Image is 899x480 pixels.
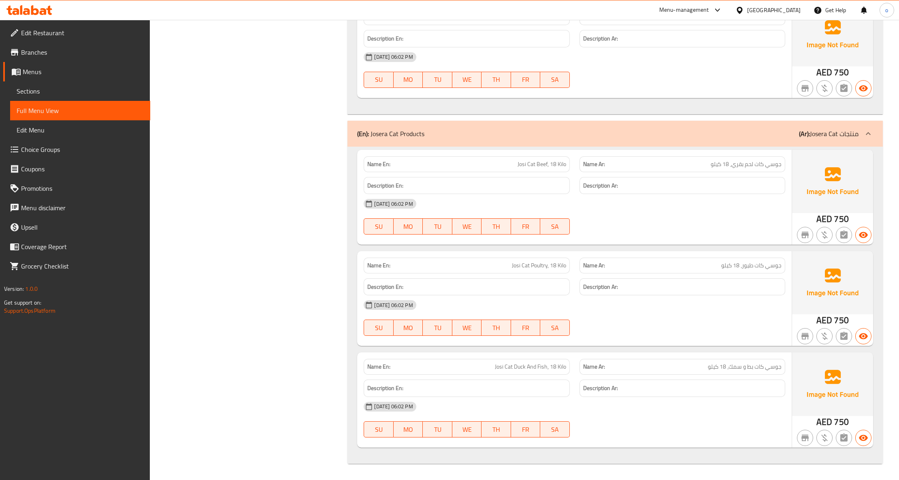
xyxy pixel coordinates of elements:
span: SU [367,322,390,334]
span: [DATE] 06:02 PM [371,200,416,208]
img: Ae5nvW7+0k+MAAAAAElFTkSuQmCC [792,3,873,66]
button: TH [481,320,511,336]
span: TU [426,424,449,435]
span: SU [367,221,390,233]
span: MO [397,74,420,85]
span: Promotions [21,183,144,193]
span: ويلبن، 15 كيلو [749,13,782,21]
a: Full Menu View [10,101,150,120]
strong: Name Ar: [583,13,605,21]
div: (En): Josera Cat Products(Ar):Josera Cat منتجات [347,121,882,147]
button: SA [540,320,569,336]
span: TU [426,322,449,334]
a: Coupons [3,159,150,179]
a: Branches [3,43,150,62]
div: [GEOGRAPHIC_DATA] [747,6,801,15]
span: SA [543,322,566,334]
span: Edit Menu [17,125,144,135]
span: Wilben, 15 Kilo [531,13,566,21]
button: Not branch specific item [797,328,813,344]
button: Not branch specific item [797,227,813,243]
button: TU [423,421,452,437]
span: WE [456,322,478,334]
span: 750 [834,312,848,328]
button: Purchased item [816,80,833,96]
button: WE [452,421,481,437]
span: Sections [17,86,144,96]
span: Upsell [21,222,144,232]
a: Menu disclaimer [3,198,150,218]
button: SU [364,218,393,235]
div: Menu-management [659,5,709,15]
button: Purchased item [816,227,833,243]
span: جوسي كات لحم بقري، 18 كيلو [711,160,782,169]
span: Menus [23,67,144,77]
strong: Description Ar: [583,34,618,44]
span: MO [397,221,420,233]
span: Coverage Report [21,242,144,252]
button: SA [540,218,569,235]
button: SU [364,72,393,88]
button: MO [394,218,423,235]
span: SA [543,74,566,85]
img: Ae5nvW7+0k+MAAAAAElFTkSuQmCC [792,251,873,314]
button: WE [452,72,481,88]
span: TH [485,74,507,85]
button: Not has choices [836,80,852,96]
strong: Name En: [367,363,390,371]
span: FR [514,74,537,85]
a: Upsell [3,218,150,237]
button: TH [481,218,511,235]
span: WE [456,221,478,233]
button: TU [423,320,452,336]
button: WE [452,218,481,235]
span: FR [514,322,537,334]
span: Coupons [21,164,144,174]
span: FR [514,424,537,435]
span: Menu disclaimer [21,203,144,213]
button: Not branch specific item [797,80,813,96]
span: TH [485,221,507,233]
button: Available [855,80,871,96]
p: Josera Cat منتجات [799,129,859,139]
button: MO [394,320,423,336]
button: FR [511,320,540,336]
strong: Name En: [367,160,390,169]
span: WE [456,424,478,435]
a: Menus [3,62,150,81]
p: Josera Cat Products [357,129,424,139]
a: Edit Restaurant [3,23,150,43]
span: SA [543,221,566,233]
span: [DATE] 06:02 PM [371,53,416,61]
span: AED [816,414,832,430]
a: Grocery Checklist [3,256,150,276]
span: TH [485,322,507,334]
span: TU [426,221,449,233]
span: Branches [21,47,144,57]
span: Josi Cat Beef, 18 Kilo [518,160,566,169]
span: جوسي كات بط و سمك، 18 كيلو [708,363,782,371]
button: TU [423,72,452,88]
span: AED [816,312,832,328]
span: AED [816,64,832,80]
button: WE [452,320,481,336]
strong: Name En: [367,261,390,270]
span: Josi Cat Duck And Fish, 18 Kilo [495,363,566,371]
a: Promotions [3,179,150,198]
a: Choice Groups [3,140,150,159]
button: Available [855,227,871,243]
button: FR [511,72,540,88]
span: 750 [834,414,848,430]
span: 750 [834,64,848,80]
span: [DATE] 06:02 PM [371,301,416,309]
strong: Description Ar: [583,383,618,393]
span: FR [514,221,537,233]
span: TH [485,424,507,435]
span: Grocery Checklist [21,261,144,271]
strong: Description Ar: [583,282,618,292]
span: TU [426,74,449,85]
span: جوسي كات طيور، 18 كيلو [721,261,782,270]
span: Edit Restaurant [21,28,144,38]
button: Not branch specific item [797,430,813,446]
span: 1.0.0 [25,284,38,294]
